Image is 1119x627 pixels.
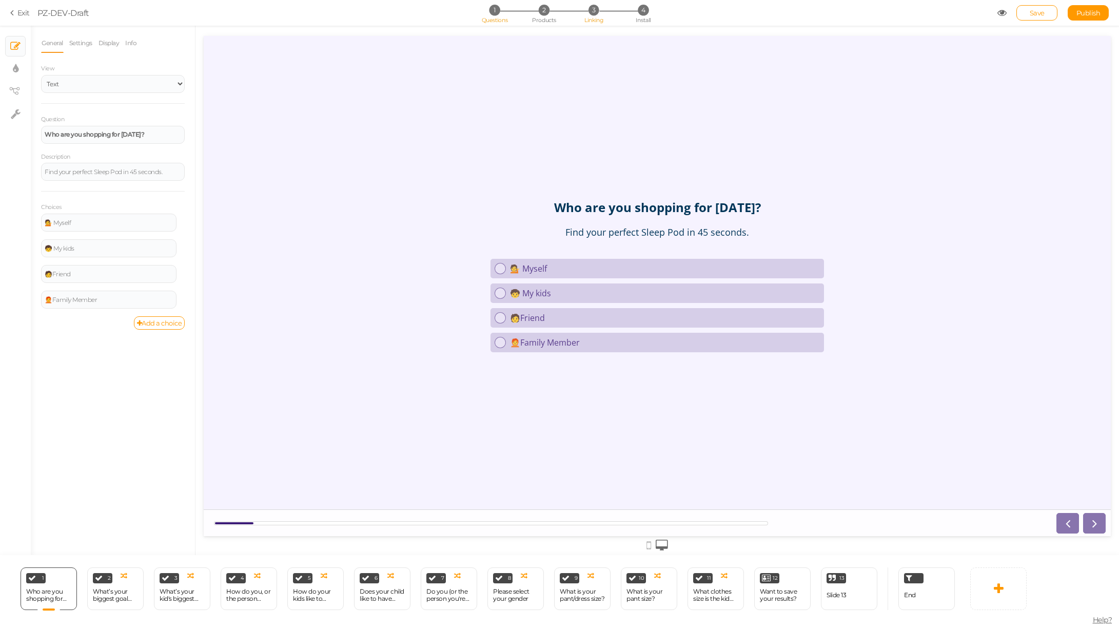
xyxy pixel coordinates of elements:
a: Add a choice [134,316,185,330]
div: 12 Want to save your results? [754,567,811,610]
div: Find your perfect Sleep Pod in 45 seconds. [362,190,545,202]
div: 🧑‍🦰Family Member [45,297,173,303]
span: 1 [489,5,500,15]
span: 5 [308,576,311,581]
span: 4 [638,5,649,15]
span: 9 [575,576,578,581]
a: Display [98,33,120,53]
span: 6 [375,576,378,581]
a: Exit [10,8,30,18]
div: 11 What clothes size is the kid who will use the Sleep Pod? [688,567,744,610]
li: 4 Install [619,5,667,15]
a: Info [125,33,137,53]
div: 6 Does your child like to have their head covered while sleeping? [354,567,410,610]
span: 13 [839,576,844,581]
div: 🧒 My kids [45,245,173,252]
div: 🧑Friend [306,276,616,288]
span: Products [532,16,556,24]
span: End [904,591,916,599]
label: Description [41,154,70,161]
label: Question [41,116,64,123]
div: What’s your biggest goal when it comes to sleep? [93,588,138,602]
div: 9 What is your pant/dress size? [554,567,611,610]
span: Help? [1093,615,1112,624]
span: Linking [584,16,603,24]
div: Who are you shopping for [DATE]? [26,588,71,602]
div: 🧑Friend [45,271,173,277]
span: 2 [539,5,549,15]
span: 7 [441,576,444,581]
div: Does your child like to have their head covered while sleeping? [360,588,405,602]
span: Install [636,16,651,24]
div: End [898,567,955,610]
span: 3 [588,5,599,15]
div: Slide 13 [827,592,846,599]
div: What clothes size is the kid who will use the Sleep Pod? [693,588,738,602]
span: Publish [1076,9,1101,17]
div: 7 Do you (or the person you're shopping for) like to have your head covered while sleeping? [421,567,477,610]
div: Find your perfect Sleep Pod in 45 seconds. [45,169,181,175]
div: PZ-DEV-Draft [37,7,89,19]
div: How do your kids like to sleep? [293,588,338,602]
div: 💁 Myself [306,227,616,238]
li: 2 Products [520,5,568,15]
div: 5 How do your kids like to sleep? [287,567,344,610]
div: 13 Slide 13 [821,567,877,610]
span: 1 [42,576,44,581]
div: 💁 Myself [45,220,173,226]
div: What is your pant/dress size? [560,588,605,602]
div: What is your pant size? [626,588,672,602]
div: Please select your gender [493,588,538,602]
div: 8 Please select your gender [487,567,544,610]
div: How do you, or the person you're shopping for, like to sleep? [226,588,271,602]
strong: Who are you shopping for [DATE]? [45,130,144,138]
div: 🧒 My kids [306,252,616,263]
span: Save [1030,9,1045,17]
div: 4 How do you, or the person you're shopping for, like to sleep? [221,567,277,610]
div: 🧑‍🦰Family Member [306,301,616,312]
div: 10 What is your pant size? [621,567,677,610]
div: 2 What’s your biggest goal when it comes to sleep? [87,567,144,610]
div: Want to save your results? [760,588,805,602]
li: 3 Linking [570,5,617,15]
a: Settings [69,33,93,53]
span: 4 [241,576,244,581]
strong: Who are you shopping for [DATE]? [350,163,557,180]
div: Do you (or the person you're shopping for) like to have your head covered while sleeping? [426,588,472,602]
li: 1 Questions [470,5,518,15]
span: Questions [481,16,507,24]
div: Save [1016,5,1057,21]
span: 11 [707,576,711,581]
span: View [41,65,54,72]
div: 1 Who are you shopping for [DATE]? [21,567,77,610]
span: 12 [773,576,777,581]
span: 8 [508,576,511,581]
a: General [41,33,64,53]
div: 3 What’s your kid's biggest goal when it comes to sleep? [154,567,210,610]
span: 10 [639,576,644,581]
label: Choices [41,204,62,211]
span: 2 [108,576,111,581]
div: What’s your kid's biggest goal when it comes to sleep? [160,588,205,602]
span: 3 [174,576,178,581]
